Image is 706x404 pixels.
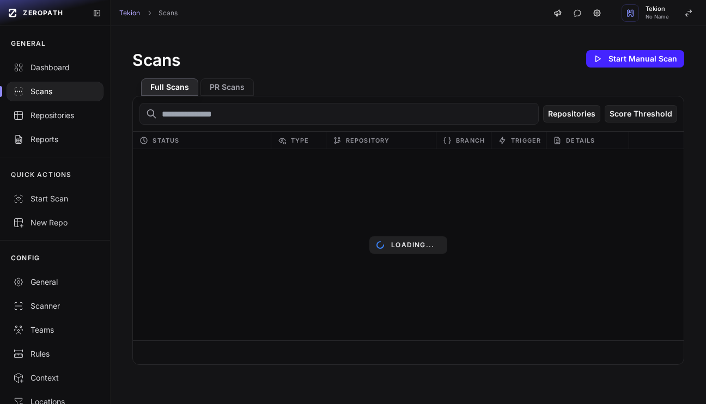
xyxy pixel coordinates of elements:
a: ZEROPATH [4,4,84,22]
button: Score Threshold [605,105,677,123]
button: Start Manual Scan [586,50,684,68]
button: Repositories [543,105,600,123]
p: Loading... [391,241,434,249]
span: Branch [456,134,485,147]
p: CONFIG [11,254,40,262]
span: No Name [646,14,669,20]
span: Repository [346,134,389,147]
button: Full Scans [141,78,198,96]
svg: chevron right, [145,9,153,17]
div: Reports [13,134,97,145]
button: PR Scans [200,78,254,96]
div: Start Scan [13,193,97,204]
h1: Scans [132,50,180,70]
span: Tekion [646,6,669,12]
p: GENERAL [11,39,46,48]
span: Trigger [511,134,541,147]
span: Type [291,134,309,147]
span: ZEROPATH [23,9,63,17]
span: Status [153,134,179,147]
span: Details [566,134,595,147]
nav: breadcrumb [119,9,178,17]
a: Tekion [119,9,140,17]
div: Scanner [13,301,97,311]
div: General [13,277,97,287]
div: New Repo [13,217,97,228]
div: Dashboard [13,62,97,73]
div: Context [13,372,97,383]
div: Teams [13,325,97,335]
div: Repositories [13,110,97,121]
div: Rules [13,348,97,359]
a: Scans [159,9,178,17]
div: Scans [13,86,97,97]
p: QUICK ACTIONS [11,170,72,179]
